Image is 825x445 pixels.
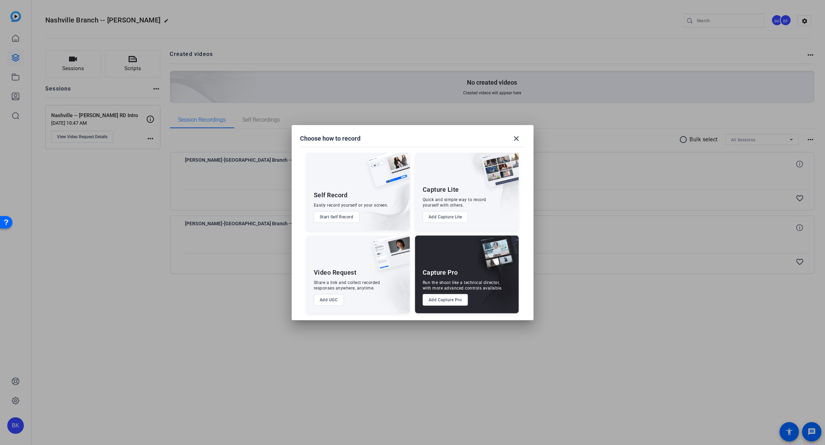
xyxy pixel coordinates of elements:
img: self-record.png [362,153,410,194]
button: Add Capture Lite [423,211,468,223]
div: Share a link and collect recorded responses anywhere, anytime. [314,280,380,291]
div: Capture Lite [423,186,459,194]
img: embarkstudio-self-record.png [350,168,410,230]
div: Easily record yourself or your screen. [314,202,388,208]
div: Quick and simple way to record yourself with others. [423,197,486,208]
button: Add Capture Pro [423,294,468,306]
div: Video Request [314,268,357,277]
img: capture-pro.png [473,236,519,278]
img: capture-lite.png [476,153,519,195]
img: embarkstudio-capture-lite.png [457,153,519,222]
img: embarkstudio-ugc-content.png [370,257,410,313]
button: Start Self Record [314,211,359,223]
div: Run the shoot like a technical director, with more advanced controls available. [423,280,503,291]
img: ugc-content.png [367,236,410,277]
div: Capture Pro [423,268,458,277]
button: Add UGC [314,294,344,306]
h1: Choose how to record [300,134,361,143]
mat-icon: close [513,134,521,143]
div: Self Record [314,191,348,199]
img: embarkstudio-capture-pro.png [468,244,519,313]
